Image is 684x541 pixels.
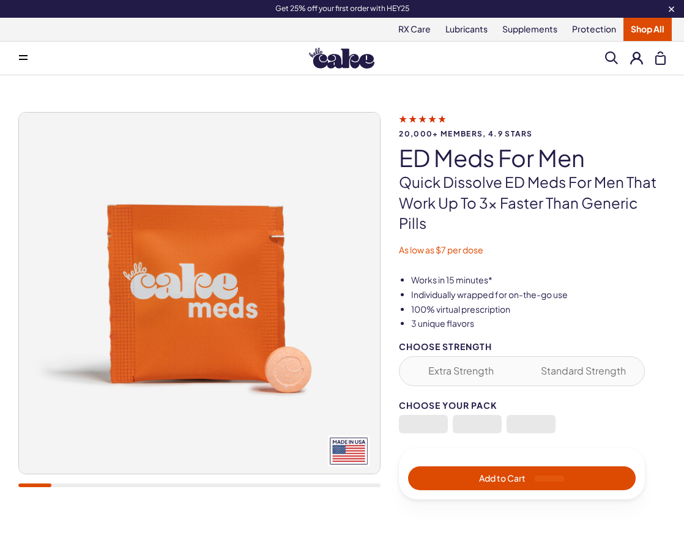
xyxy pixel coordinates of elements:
[399,172,666,234] p: Quick dissolve ED Meds for men that work up to 3x faster than generic pills
[19,113,380,474] img: ED Meds for Men
[408,466,636,490] button: Add to Cart
[399,113,666,138] a: 20,000+ members, 4.9 stars
[479,472,565,483] span: Add to Cart
[403,360,519,382] button: Extra Strength
[399,342,645,351] div: Choose Strength
[565,18,623,41] a: Protection
[399,145,666,171] h1: ED Meds for Men
[411,318,666,330] li: 3 unique flavors
[309,48,374,69] img: Hello Cake
[399,244,666,256] p: As low as $7 per dose
[391,18,438,41] a: RX Care
[411,274,666,286] li: Works in 15 minutes*
[411,304,666,316] li: 100% virtual prescription
[399,130,666,138] span: 20,000+ members, 4.9 stars
[623,18,672,41] a: Shop All
[411,289,666,301] li: Individually wrapped for on-the-go use
[399,401,645,410] div: Choose your pack
[525,360,642,382] button: Standard Strength
[438,18,495,41] a: Lubricants
[495,18,565,41] a: Supplements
